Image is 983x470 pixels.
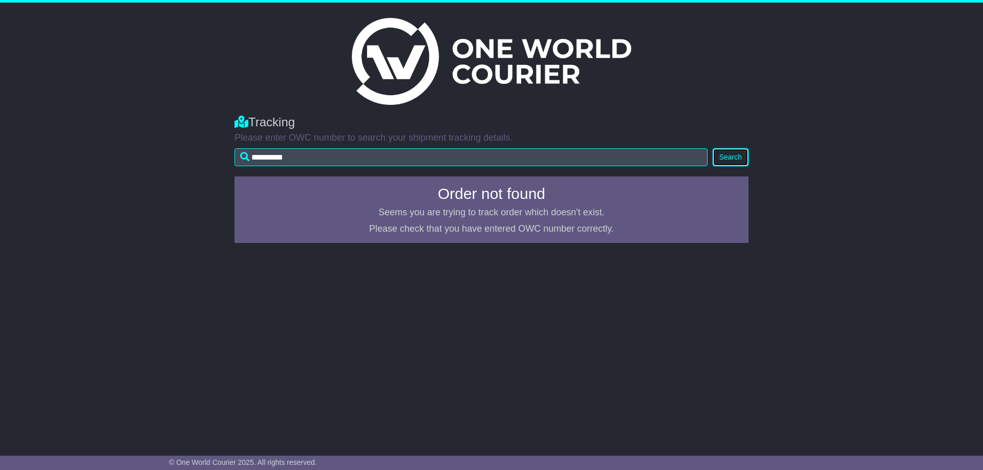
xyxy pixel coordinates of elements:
[169,458,317,466] span: © One World Courier 2025. All rights reserved.
[241,185,742,202] h4: Order not found
[352,18,631,105] img: Light
[241,223,742,235] p: Please check that you have entered OWC number correctly.
[234,132,749,144] p: Please enter OWC number to search your shipment tracking details.
[234,115,749,130] div: Tracking
[241,207,742,218] p: Seems you are trying to track order which doesn't exist.
[713,148,749,166] button: Search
